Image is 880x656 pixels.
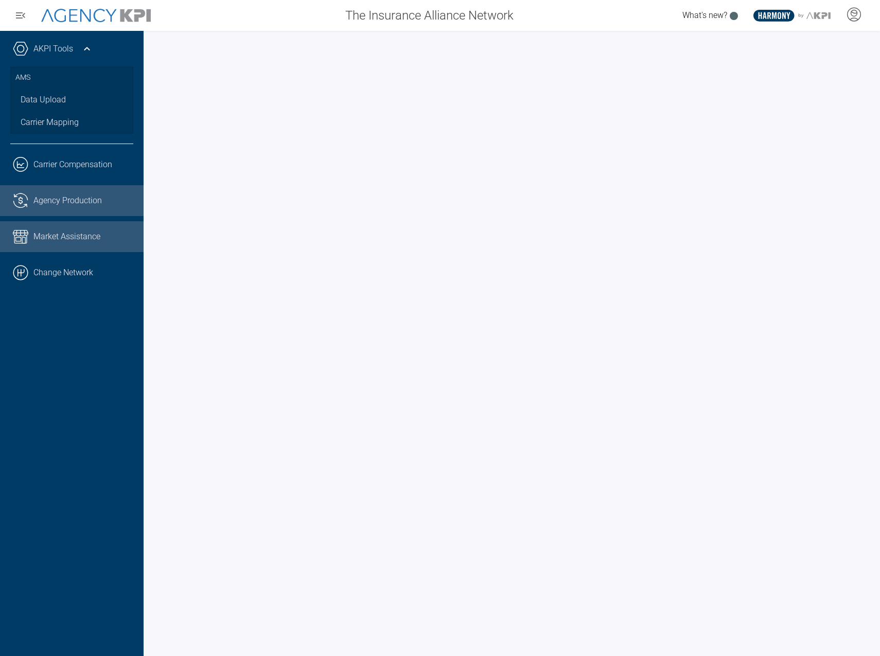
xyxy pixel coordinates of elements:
[41,9,151,23] img: AgencyKPI
[345,6,514,25] span: The Insurance Alliance Network
[15,67,128,88] h3: AMS
[33,194,102,207] span: Agency Production
[33,231,100,243] span: Market Assistance
[682,10,727,20] span: What's new?
[33,43,73,55] a: AKPI Tools
[10,88,133,111] a: Data Upload
[10,111,133,134] a: Carrier Mapping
